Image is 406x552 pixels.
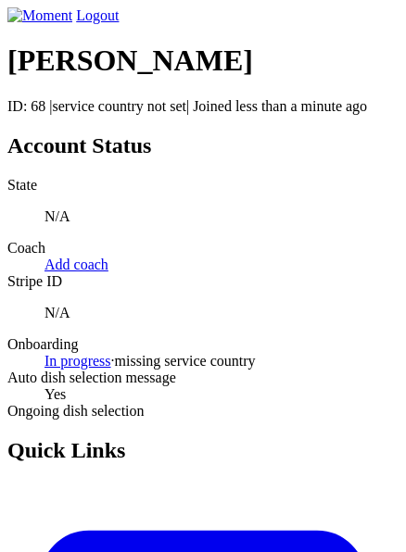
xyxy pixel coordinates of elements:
dt: Ongoing dish selection [7,403,399,420]
a: Logout [76,7,119,23]
span: missing service country [115,353,256,369]
a: In progress [44,353,111,369]
p: N/A [44,305,399,321]
dt: State [7,177,399,194]
h1: [PERSON_NAME] [7,44,399,78]
span: service country not set [53,98,186,114]
a: Add coach [44,257,108,272]
p: N/A [44,208,399,225]
h2: Quick Links [7,438,399,463]
dt: Onboarding [7,336,399,353]
p: ID: 68 | | Joined less than a minute ago [7,98,399,115]
dt: Coach [7,240,399,257]
span: Yes [44,386,66,402]
dt: Stripe ID [7,273,399,290]
span: · [111,353,115,369]
h2: Account Status [7,133,399,158]
dt: Auto dish selection message [7,370,399,386]
img: Moment [7,7,72,24]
